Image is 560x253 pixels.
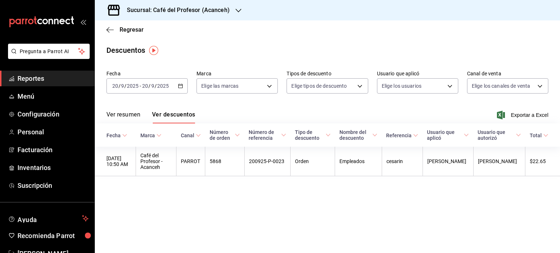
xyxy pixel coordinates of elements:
th: Café del Profesor - Acanceh [136,147,176,176]
span: Regresar [120,26,144,33]
span: Usuario que autorizó [478,129,521,141]
span: Pregunta a Parrot AI [20,48,78,55]
span: / [124,83,127,89]
span: Tipo de descuento [295,129,331,141]
button: Regresar [106,26,144,33]
th: 5868 [205,147,245,176]
span: Personal [17,127,89,137]
span: Marca [140,133,162,138]
span: Menú [17,91,89,101]
span: Nombre del descuento [339,129,377,141]
label: Tipos de descuento [287,71,368,76]
span: Número de referencia [249,129,286,141]
label: Canal de venta [467,71,548,76]
span: Total [530,133,548,138]
span: Recomienda Parrot [17,231,89,241]
span: Referencia [386,133,418,138]
input: ---- [157,83,169,89]
th: [DATE] 10:50 AM [95,147,136,176]
th: PARROT [176,147,205,176]
button: Ver descuentos [152,111,195,123]
label: Marca [197,71,278,76]
label: Fecha [106,71,188,76]
span: Configuración [17,109,89,119]
button: Exportar a Excel [498,111,548,119]
h3: Sucursal: Café del Profesor (Acanceh) [121,6,230,15]
a: Pregunta a Parrot AI [5,53,90,60]
span: - [140,83,141,89]
span: Elige tipos de descuento [291,82,347,90]
span: Elige las marcas [201,82,238,90]
div: navigation tabs [106,111,195,123]
th: 200925-P-0023 [244,147,290,176]
input: -- [142,83,148,89]
button: Pregunta a Parrot AI [8,44,90,59]
span: Elige los usuarios [382,82,421,90]
button: open_drawer_menu [80,19,86,25]
span: Reportes [17,74,89,83]
input: -- [151,83,155,89]
span: Inventarios [17,163,89,173]
span: Fecha [106,133,127,138]
th: [PERSON_NAME] [473,147,525,176]
span: / [118,83,121,89]
input: -- [121,83,124,89]
th: $22.65 [525,147,560,176]
th: cesarin [382,147,423,176]
button: Ver resumen [106,111,140,123]
span: / [155,83,157,89]
span: Facturación [17,145,89,155]
th: Empleados [335,147,382,176]
div: Descuentos [106,45,145,56]
input: ---- [127,83,139,89]
th: Orden [291,147,335,176]
label: Usuario que aplicó [377,71,458,76]
span: Usuario que aplicó [427,129,469,141]
span: Canal [181,133,201,138]
th: [PERSON_NAME] [423,147,473,176]
img: Tooltip marker [149,46,158,55]
span: Número de orden [210,129,240,141]
span: Elige los canales de venta [472,82,530,90]
span: Suscripción [17,181,89,190]
input: -- [112,83,118,89]
span: Ayuda [17,214,79,223]
span: / [148,83,151,89]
